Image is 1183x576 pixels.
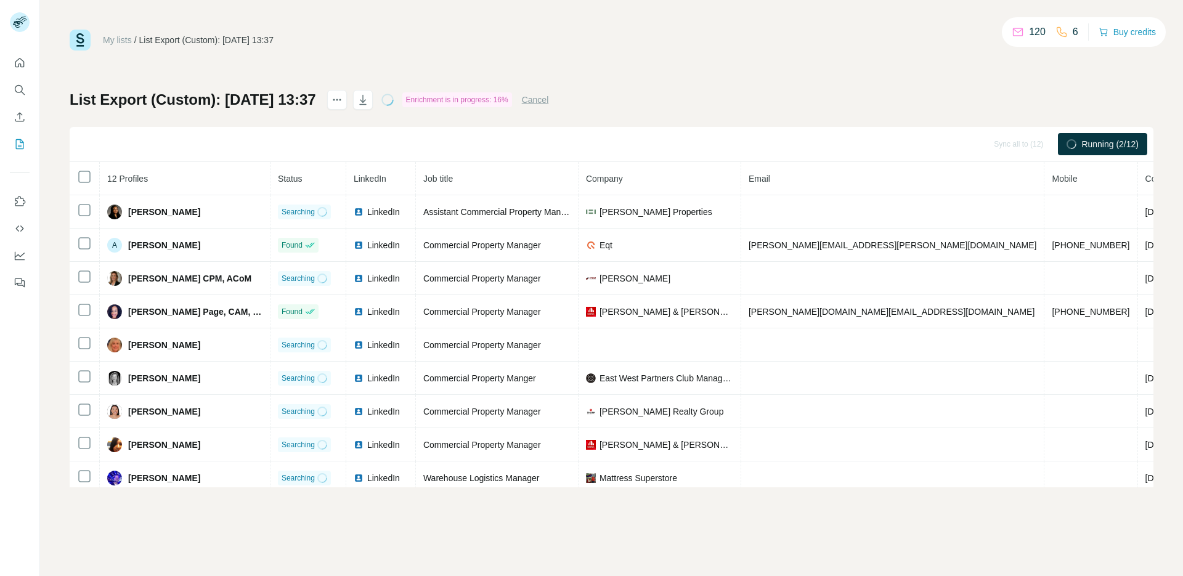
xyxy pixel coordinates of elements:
a: My lists [103,35,132,45]
span: Assistant Commercial Property Manager [423,207,578,217]
img: company-logo [586,307,596,317]
span: [PERSON_NAME] & [PERSON_NAME] [600,306,733,318]
span: [PERSON_NAME] Properties [600,206,712,218]
span: Company [586,174,623,184]
img: Avatar [107,371,122,386]
span: Eqt [600,239,612,251]
span: Commercial Property Manager [423,274,541,283]
span: [PERSON_NAME][EMAIL_ADDRESS][PERSON_NAME][DOMAIN_NAME] [749,240,1037,250]
span: LinkedIn [354,174,386,184]
span: Commercial Property Manager [423,407,541,416]
span: Searching [282,439,315,450]
img: LinkedIn logo [354,440,364,450]
img: LinkedIn logo [354,207,364,217]
span: [PERSON_NAME] [128,472,200,484]
span: [PERSON_NAME] [128,439,200,451]
img: Avatar [107,304,122,319]
button: Buy credits [1099,23,1156,41]
div: Enrichment is in progress: 16% [402,92,512,107]
span: Commercial Property Manager [423,307,541,317]
span: Commercial Property Manger [423,373,536,383]
span: Warehouse Logistics Manager [423,473,540,483]
button: Enrich CSV [10,106,30,128]
button: Feedback [10,272,30,294]
span: [PERSON_NAME] [128,239,200,251]
span: Running (2/12) [1081,138,1139,150]
img: Avatar [107,338,122,352]
span: LinkedIn [367,272,400,285]
button: Search [10,79,30,101]
span: [PHONE_NUMBER] [1052,307,1129,317]
button: Dashboard [10,245,30,267]
span: Mattress Superstore [600,472,677,484]
img: LinkedIn logo [354,373,364,383]
span: [PHONE_NUMBER] [1052,240,1129,250]
span: Searching [282,406,315,417]
span: [PERSON_NAME][DOMAIN_NAME][EMAIL_ADDRESS][DOMAIN_NAME] [749,307,1035,317]
span: Searching [282,339,315,351]
div: List Export (Custom): [DATE] 13:37 [139,34,274,46]
span: LinkedIn [367,306,400,318]
span: LinkedIn [367,472,400,484]
span: LinkedIn [367,439,400,451]
span: Found [282,306,303,317]
span: [PERSON_NAME] & [PERSON_NAME] [600,439,733,451]
button: actions [327,90,347,110]
button: Use Surfe on LinkedIn [10,190,30,213]
img: Avatar [107,271,122,286]
li: / [134,34,137,46]
img: Avatar [107,471,122,485]
span: Status [278,174,303,184]
img: company-logo [586,373,596,383]
span: 12 Profiles [107,174,148,184]
img: company-logo [586,274,596,283]
img: LinkedIn logo [354,407,364,416]
img: LinkedIn logo [354,340,364,350]
img: LinkedIn logo [354,240,364,250]
span: [PERSON_NAME] [600,272,670,285]
img: Avatar [107,205,122,219]
span: LinkedIn [367,206,400,218]
span: Searching [282,206,315,217]
span: [PERSON_NAME] [128,405,200,418]
img: Avatar [107,404,122,419]
img: Surfe Logo [70,30,91,51]
span: Job title [423,174,453,184]
button: Quick start [10,52,30,74]
p: 120 [1029,25,1046,39]
img: company-logo [586,440,596,450]
span: [PERSON_NAME] CPM, ACoM [128,272,251,285]
span: LinkedIn [367,239,400,251]
button: Cancel [522,94,549,106]
h1: List Export (Custom): [DATE] 13:37 [70,90,316,110]
img: company-logo [586,207,596,217]
img: Avatar [107,437,122,452]
img: LinkedIn logo [354,307,364,317]
span: [PERSON_NAME] [128,372,200,384]
button: My lists [10,133,30,155]
span: Email [749,174,770,184]
img: LinkedIn logo [354,473,364,483]
span: [PERSON_NAME] Page, CAM, HCCP [128,306,262,318]
span: [PERSON_NAME] Realty Group [600,405,724,418]
span: LinkedIn [367,405,400,418]
span: LinkedIn [367,339,400,351]
img: company-logo [586,473,596,483]
img: company-logo [586,407,596,416]
span: Searching [282,473,315,484]
p: 6 [1073,25,1078,39]
span: Searching [282,373,315,384]
button: Use Surfe API [10,217,30,240]
span: Commercial Property Manager [423,440,541,450]
span: LinkedIn [367,372,400,384]
img: LinkedIn logo [354,274,364,283]
img: company-logo [586,240,596,250]
div: A [107,238,122,253]
span: Commercial Property Manager [423,340,541,350]
span: East West Partners Club Management [600,372,733,384]
span: Found [282,240,303,251]
span: Mobile [1052,174,1077,184]
span: [PERSON_NAME] [128,206,200,218]
span: Commercial Property Manager [423,240,541,250]
span: Searching [282,273,315,284]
